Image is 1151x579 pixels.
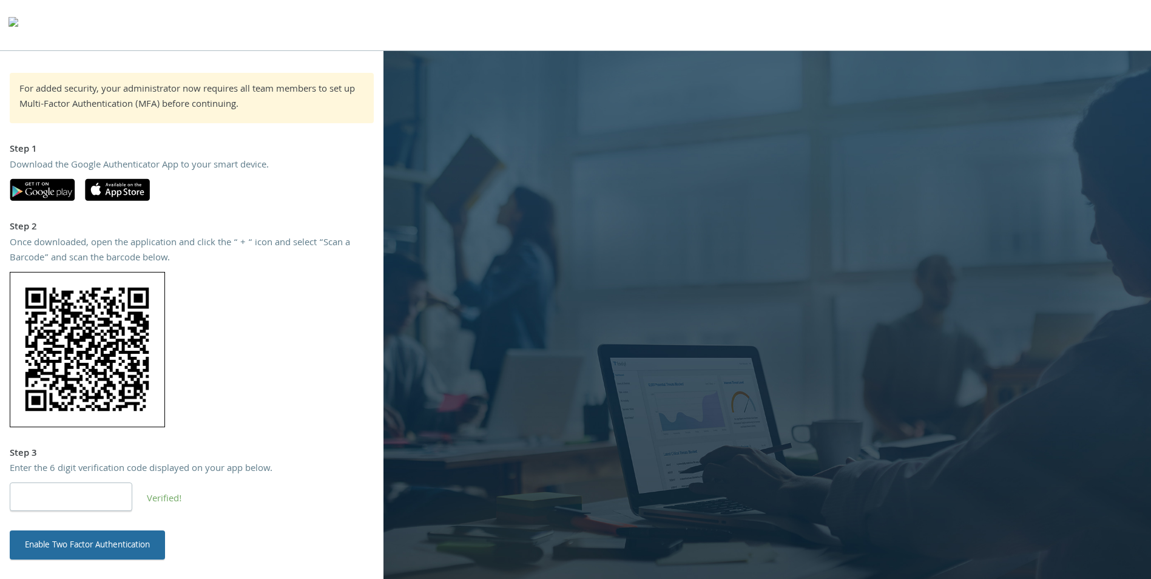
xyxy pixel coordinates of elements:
div: Download the Google Authenticator App to your smart device. [10,158,374,174]
img: todyl-logo-dark.svg [8,13,18,37]
strong: Step 3 [10,446,37,462]
strong: Step 1 [10,142,37,158]
div: Once downloaded, open the application and click the “ + “ icon and select “Scan a Barcode” and sc... [10,236,374,267]
img: google-play.svg [10,178,75,201]
img: JVJAAAAABJRU5ErkJggg== [10,272,165,427]
span: Verified! [147,492,182,507]
div: Enter the 6 digit verification code displayed on your app below. [10,462,374,478]
button: Enable Two Factor Authentication [10,530,165,560]
img: apple-app-store.svg [85,178,150,201]
strong: Step 2 [10,220,37,235]
div: For added security, your administrator now requires all team members to set up Multi-Factor Authe... [19,83,364,113]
